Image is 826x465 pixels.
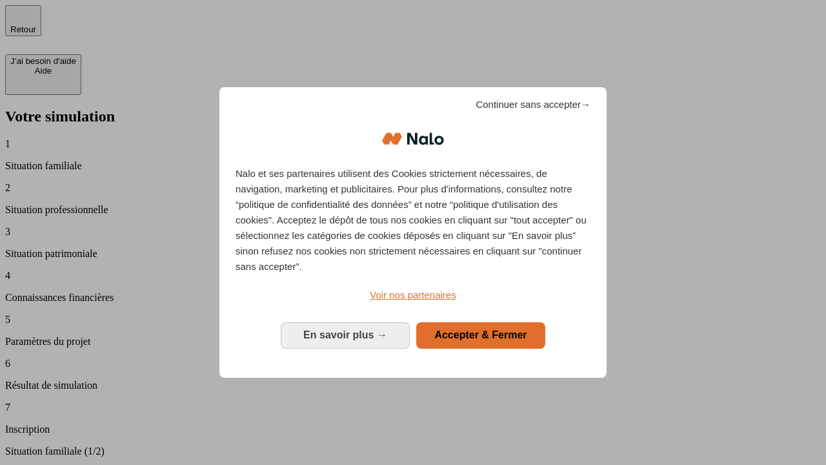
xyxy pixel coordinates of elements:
span: Continuer sans accepter→ [476,97,590,112]
button: Accepter & Fermer: Accepter notre traitement des données et fermer [416,322,545,348]
span: En savoir plus → [303,329,387,340]
span: Accepter & Fermer [434,329,527,340]
a: Voir nos partenaires [236,287,590,303]
div: Bienvenue chez Nalo Gestion du consentement [219,87,607,377]
span: Voir nos partenaires [370,289,456,300]
p: Nalo et ses partenaires utilisent des Cookies strictement nécessaires, de navigation, marketing e... [236,166,590,274]
button: En savoir plus: Configurer vos consentements [281,322,410,348]
img: Logo [382,119,444,158]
